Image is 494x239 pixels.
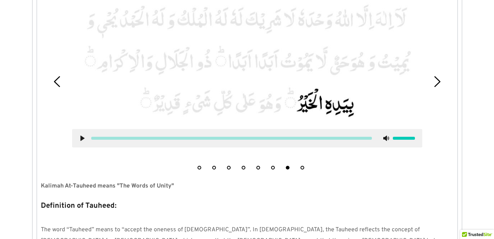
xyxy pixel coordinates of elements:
button: 8 of 8 [301,166,304,170]
button: 7 of 8 [286,166,289,170]
button: 2 of 8 [212,166,216,170]
strong: Definition of Tauheed: [41,201,117,211]
button: 4 of 8 [242,166,245,170]
button: 3 of 8 [227,166,231,170]
strong: Kalimah At-Tauheed means "The Words of Unity" [41,182,174,190]
button: 6 of 8 [271,166,275,170]
button: 5 of 8 [256,166,260,170]
button: 1 of 8 [198,166,201,170]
